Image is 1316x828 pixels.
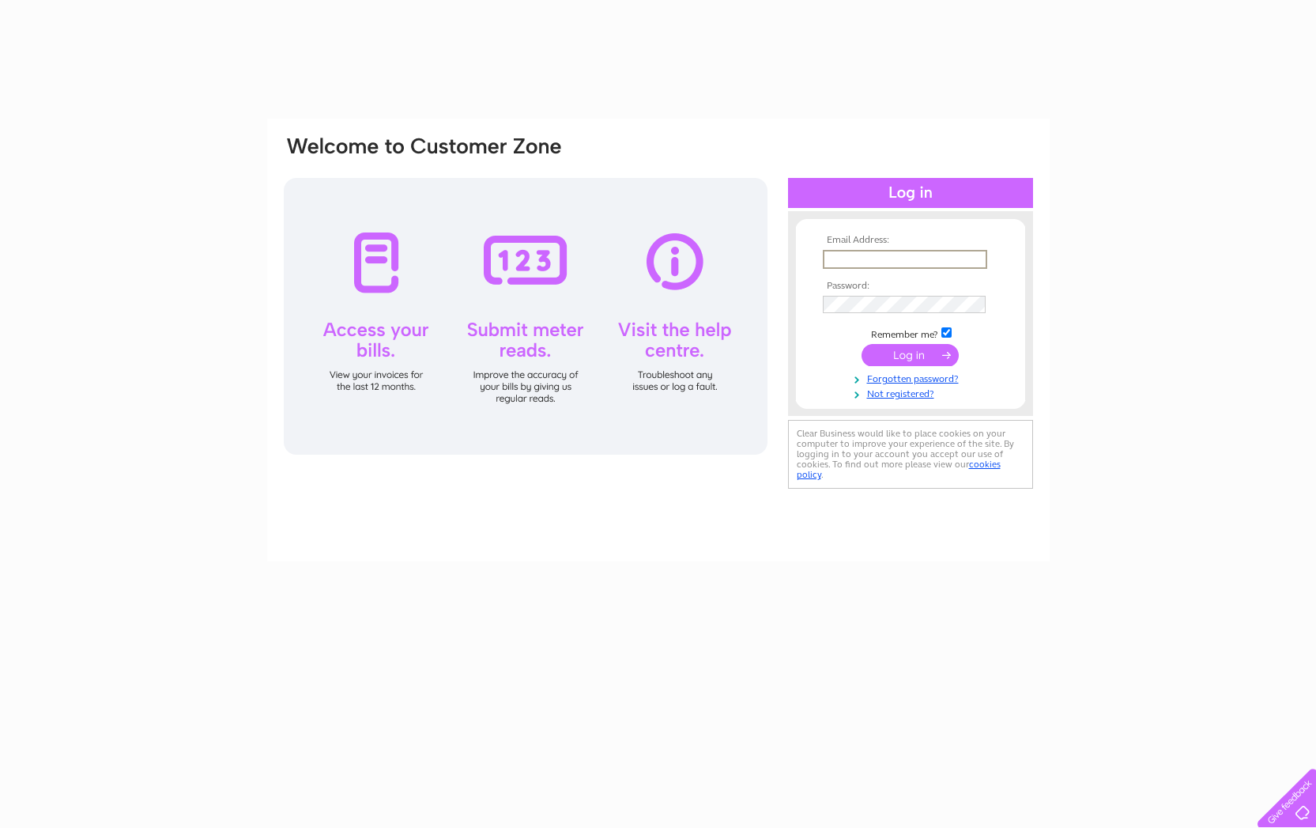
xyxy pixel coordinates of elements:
a: cookies policy [797,459,1001,480]
td: Remember me? [819,325,1002,341]
a: Forgotten password? [823,370,1002,385]
a: Not registered? [823,385,1002,400]
input: Submit [862,344,959,366]
div: Clear Business would like to place cookies on your computer to improve your experience of the sit... [788,420,1033,489]
th: Email Address: [819,235,1002,246]
th: Password: [819,281,1002,292]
